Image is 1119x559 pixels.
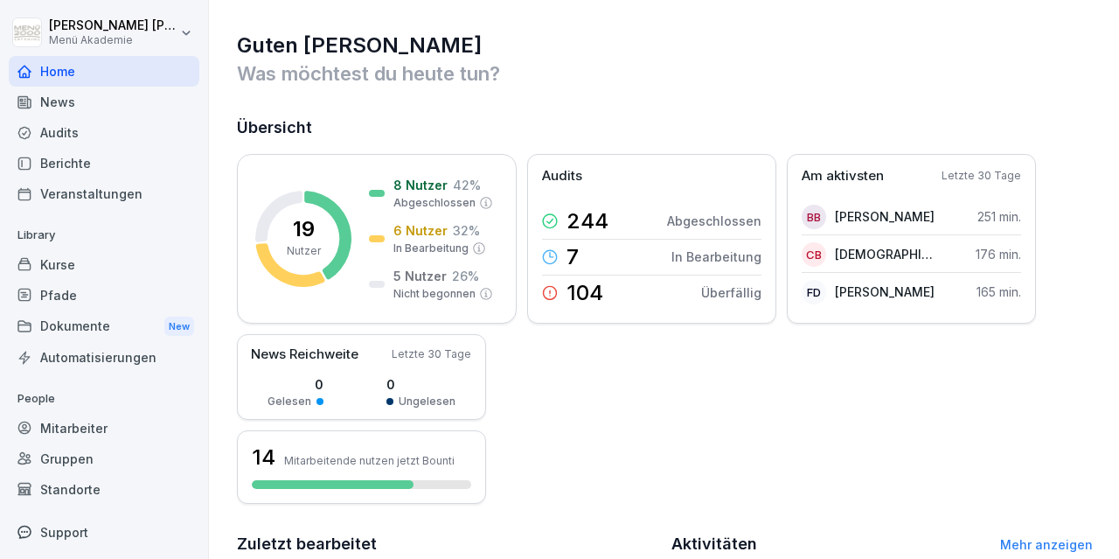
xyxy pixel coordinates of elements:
[399,394,455,409] p: Ungelesen
[835,283,935,301] p: [PERSON_NAME]
[393,176,448,194] p: 8 Nutzer
[9,444,199,474] a: Gruppen
[977,283,1021,301] p: 165 min.
[293,219,315,240] p: 19
[701,283,761,302] p: Überfällig
[802,280,826,304] div: FD
[237,115,1093,140] h2: Übersicht
[566,211,608,232] p: 244
[9,517,199,548] div: Support
[386,375,455,394] p: 0
[392,346,471,362] p: Letzte 30 Tage
[9,117,199,148] a: Audits
[452,267,479,285] p: 26 %
[802,166,884,186] p: Am aktivsten
[164,317,194,337] div: New
[9,342,199,373] a: Automatisierungen
[802,205,826,229] div: BB
[237,59,1093,87] p: Was möchtest du heute tun?
[287,243,321,259] p: Nutzer
[542,166,582,186] p: Audits
[268,394,311,409] p: Gelesen
[9,87,199,117] a: News
[942,168,1021,184] p: Letzte 30 Tage
[393,286,476,302] p: Nicht begonnen
[835,245,935,263] p: [DEMOGRAPHIC_DATA][PERSON_NAME]
[393,221,448,240] p: 6 Nutzer
[49,34,177,46] p: Menü Akademie
[802,242,826,267] div: CB
[671,532,757,556] h2: Aktivitäten
[671,248,761,266] p: In Bearbeitung
[237,532,659,556] h2: Zuletzt bearbeitet
[9,280,199,311] a: Pfade
[9,148,199,178] a: Berichte
[1000,537,1093,552] a: Mehr anzeigen
[977,207,1021,226] p: 251 min.
[566,247,579,268] p: 7
[284,454,455,467] p: Mitarbeitende nutzen jetzt Bounti
[393,267,447,285] p: 5 Nutzer
[268,375,323,394] p: 0
[9,221,199,249] p: Library
[9,385,199,413] p: People
[667,212,761,230] p: Abgeschlossen
[9,178,199,209] a: Veranstaltungen
[237,31,1093,59] h1: Guten [PERSON_NAME]
[9,413,199,444] a: Mitarbeiter
[9,56,199,87] a: Home
[566,283,603,304] p: 104
[453,221,480,240] p: 32 %
[453,176,481,194] p: 42 %
[393,195,476,211] p: Abgeschlossen
[251,345,358,365] p: News Reichweite
[9,311,199,343] a: DokumenteNew
[393,241,469,256] p: In Bearbeitung
[9,311,199,343] div: Dokumente
[9,249,199,280] a: Kurse
[976,245,1021,263] p: 176 min.
[252,443,275,472] h3: 14
[835,207,935,226] p: [PERSON_NAME]
[9,474,199,505] a: Standorte
[49,18,177,33] p: [PERSON_NAME] [PERSON_NAME]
